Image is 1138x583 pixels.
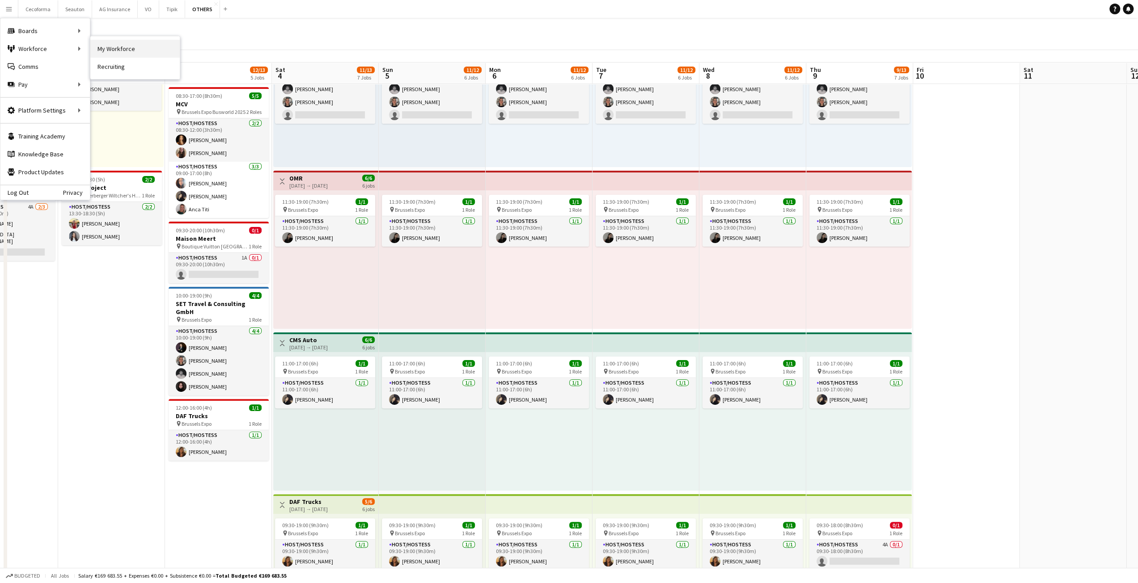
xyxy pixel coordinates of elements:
app-card-role: Host/Hostess1/112:00-16:00 (4h)[PERSON_NAME] [169,430,269,461]
app-job-card: 09:30-19:00 (9h30m)1/1 Brussels Expo1 RoleHost/Hostess1/109:30-19:00 (9h30m)[PERSON_NAME] [489,518,589,570]
span: 11/12 [677,67,695,73]
span: 1 Role [462,368,475,375]
span: 1 Role [676,530,689,537]
div: 11:30-19:00 (7h30m)1/1 Brussels Expo1 RoleHost/Hostess1/111:30-19:00 (7h30m)[PERSON_NAME] [809,195,910,247]
span: 1 Role [355,206,368,213]
span: 09:30-19:00 (9h30m) [496,522,542,528]
h3: DAF Trucks [169,412,269,420]
div: 6 Jobs [678,74,695,81]
div: 09:30-18:00 (8h30m)0/1 Brussels Expo1 RoleHost/Hostess4A0/109:30-18:00 (8h30m) [809,518,910,570]
app-job-card: 09:30-19:00 (9h30m)1/1 Brussels Expo1 RoleHost/Hostess1/109:30-19:00 (9h30m)[PERSON_NAME] [275,518,375,570]
span: 11/12 [464,67,482,73]
app-card-role: Host/Hostess2/208:30-12:00 (3h30m)[PERSON_NAME][PERSON_NAME] [169,118,269,162]
span: 1/1 [890,198,902,205]
app-card-role: Host/Hostess1/111:00-17:00 (6h)[PERSON_NAME] [596,378,696,408]
span: 1/1 [783,360,795,367]
span: 1 Role [462,530,475,537]
span: 8 [702,71,715,81]
span: 1 Role [249,316,262,323]
div: 12:00-16:00 (4h)1/1DAF Trucks Brussels Expo1 RoleHost/Hostess1/112:00-16:00 (4h)[PERSON_NAME] [169,399,269,461]
app-card-role: Host/Hostess7A3/410:00-19:00 (9h)[PERSON_NAME][PERSON_NAME][PERSON_NAME] [702,55,803,124]
span: 1 Role [249,243,262,250]
app-card-role: Host/Hostess1/109:30-19:00 (9h30m)[PERSON_NAME] [702,540,803,570]
div: 6 Jobs [785,74,802,81]
span: 11:00-17:00 (6h) [603,360,639,367]
span: 1 Role [569,368,582,375]
app-job-card: 11:30-19:00 (7h30m)1/1 Brussels Expo1 RoleHost/Hostess1/111:30-19:00 (7h30m)[PERSON_NAME] [382,195,482,247]
span: Brussels Expo [609,368,639,375]
span: Brussels Expo [822,530,852,537]
button: Seauton [58,0,92,18]
span: Brussels Expo [715,530,745,537]
app-job-card: 09:30-19:00 (9h30m)1/1 Brussels Expo1 RoleHost/Hostess1/109:30-19:00 (9h30m)[PERSON_NAME] [382,518,482,570]
span: 09:30-20:00 (10h30m) [176,227,225,234]
div: Salary €169 683.55 + Expenses €0.00 + Subsistence €0.00 = [78,572,287,579]
span: 11/12 [571,67,588,73]
span: 11 [1022,71,1033,81]
span: Brussels Expo [395,530,425,537]
span: 6/6 [362,336,375,343]
app-card-role: Host/Hostess1/111:30-19:00 (7h30m)[PERSON_NAME] [596,216,696,247]
a: Privacy [63,189,90,196]
span: Wed [703,66,715,74]
span: Thu [810,66,821,74]
span: 11:30-19:00 (7h30m) [710,198,756,205]
span: 0/1 [890,522,902,528]
app-job-card: 11:00-17:00 (6h)1/1 Brussels Expo1 RoleHost/Hostess1/111:00-17:00 (6h)[PERSON_NAME] [275,357,375,408]
a: Knowledge Base [0,145,90,163]
span: 1/1 [569,522,582,528]
app-job-card: 11:30-19:00 (7h30m)1/1 Brussels Expo1 RoleHost/Hostess1/111:30-19:00 (7h30m)[PERSON_NAME] [275,195,375,247]
div: 6 Jobs [571,74,588,81]
div: [DATE] → [DATE] [289,344,328,351]
span: Brussels Expo [715,206,745,213]
span: 1/1 [676,522,689,528]
span: 1/1 [890,360,902,367]
span: 1/1 [676,198,689,205]
span: 1/1 [355,360,368,367]
span: Budgeted [14,573,40,579]
span: Brussels Expo [395,368,425,375]
div: 11:00-17:00 (6h)1/1 Brussels Expo1 RoleHost/Hostess1/111:00-17:00 (6h)[PERSON_NAME] [489,357,589,408]
app-card-role: Host/Hostess1/111:00-17:00 (6h)[PERSON_NAME] [702,378,803,408]
div: 6 Jobs [464,74,481,81]
span: Brussels Expo [288,368,318,375]
span: 1 Role [889,206,902,213]
h3: WMH Project [62,184,162,192]
div: 7 Jobs [894,74,909,81]
app-job-card: 09:30-19:00 (9h30m)1/1 Brussels Expo1 RoleHost/Hostess1/109:30-19:00 (9h30m)[PERSON_NAME] [702,518,803,570]
span: Steingerberger Wiltcher's Hotel [75,192,142,199]
app-card-role: Host/Hostess7A3/410:00-19:00 (9h)[PERSON_NAME][PERSON_NAME][PERSON_NAME] [596,55,696,124]
app-card-role: Host/Hostess1/109:30-19:00 (9h30m)[PERSON_NAME] [382,540,482,570]
app-job-card: 10:00-19:00 (9h)4/4SET Travel & Consulting GmbH Brussels Expo1 RoleHost/Hostess4/410:00-19:00 (9h... [169,287,269,395]
span: 1 Role [462,206,475,213]
div: 08:30-17:00 (8h30m)5/5MCV Brussels Expo Busworld 20252 RolesHost/Hostess2/208:30-12:00 (3h30m)[PE... [169,87,269,218]
button: AG Insurance [92,0,138,18]
span: 1 Role [676,206,689,213]
app-job-card: 11:00-17:00 (6h)1/1 Brussels Expo1 RoleHost/Hostess1/111:00-17:00 (6h)[PERSON_NAME] [596,357,696,408]
button: Tipik [159,0,185,18]
app-card-role: Host/Hostess2/213:30-18:30 (5h)[PERSON_NAME][PERSON_NAME] [62,202,162,245]
span: Fri [917,66,924,74]
app-card-role: Host/Hostess1/111:30-19:00 (7h30m)[PERSON_NAME] [702,216,803,247]
span: 2 Roles [246,109,262,115]
app-card-role: Host/Hostess1/111:30-19:00 (7h30m)[PERSON_NAME] [275,216,375,247]
a: Log Out [0,189,29,196]
app-card-role: Host/Hostess1/111:00-17:00 (6h)[PERSON_NAME] [382,378,482,408]
span: 11:30-19:00 (7h30m) [603,198,649,205]
div: 13:30-18:30 (5h)2/2WMH Project Steingerberger Wiltcher's Hotel1 RoleHost/Hostess2/213:30-18:30 (5... [62,171,162,245]
app-card-role: Host/Hostess4/410:00-19:00 (9h)[PERSON_NAME][PERSON_NAME][PERSON_NAME][PERSON_NAME] [169,326,269,395]
span: 1 Role [783,530,795,537]
a: Recruiting [90,58,180,75]
span: 1/1 [249,404,262,411]
span: Boutique Vuitton [GEOGRAPHIC_DATA] [182,243,249,250]
span: 1 Role [569,530,582,537]
span: 1 Role [569,206,582,213]
span: Total Budgeted €169 683.55 [216,572,287,579]
app-job-card: 09:30-19:00 (9h30m)1/1 Brussels Expo1 RoleHost/Hostess1/109:30-19:00 (9h30m)[PERSON_NAME] [596,518,696,570]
